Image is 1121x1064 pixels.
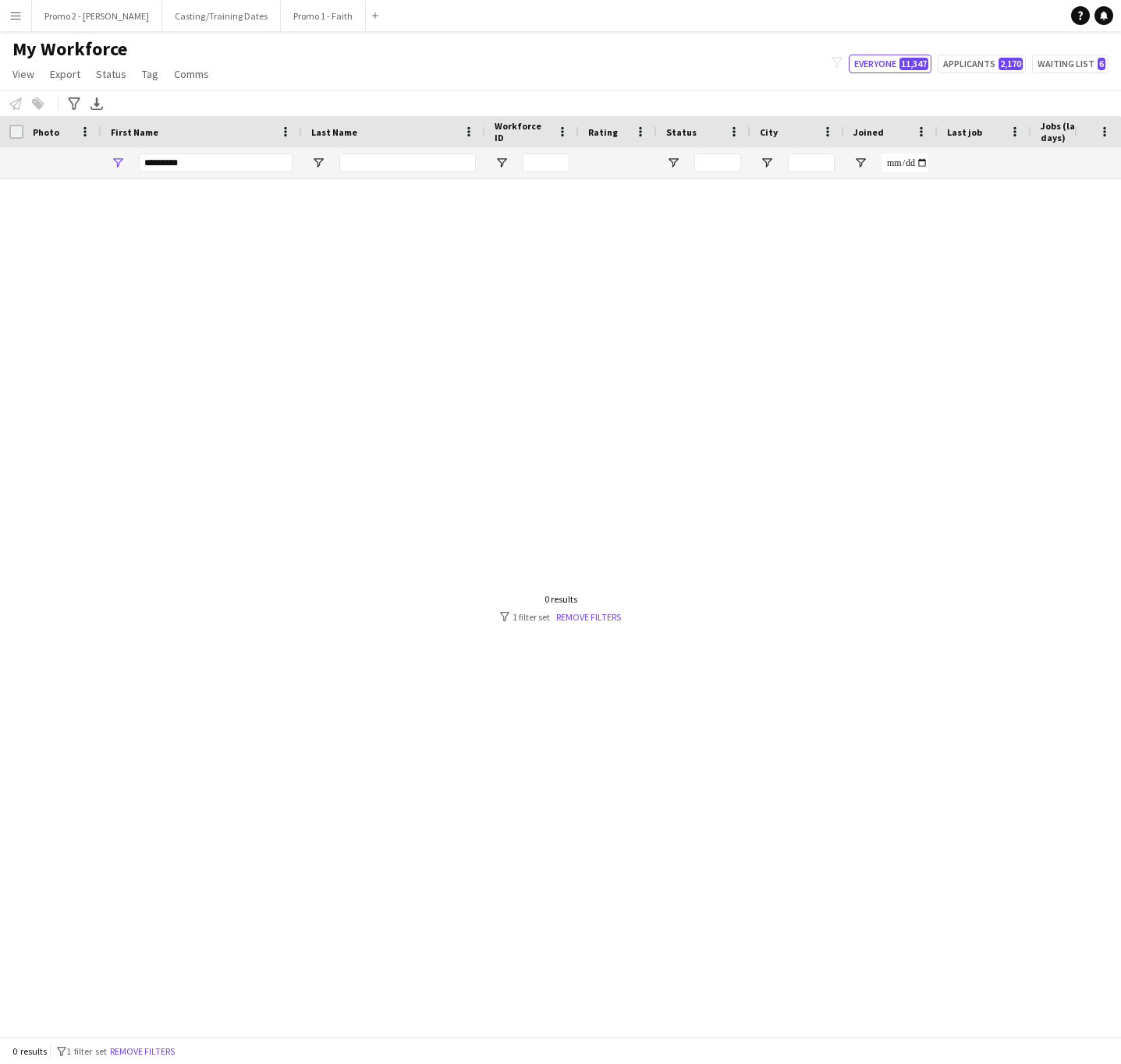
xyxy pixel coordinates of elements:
button: Remove filters [107,1043,178,1060]
span: Workforce ID [495,120,551,143]
button: Open Filter Menu [311,156,325,170]
a: Tag [136,64,165,84]
span: Rating [588,126,618,138]
input: Joined Filter Input [882,154,928,172]
a: Export [44,64,87,84]
span: 2,170 [999,58,1023,70]
button: Open Filter Menu [495,156,509,170]
span: My Workforce [12,37,127,61]
button: Open Filter Menu [853,156,867,170]
span: Tag [142,67,158,81]
input: Workforce ID Filter Input [523,154,569,172]
button: Open Filter Menu [760,156,774,170]
span: 6 [1098,58,1105,70]
app-action-btn: Advanced filters [65,94,83,113]
button: Open Filter Menu [666,156,680,170]
span: 11,347 [899,58,928,70]
span: Last job [947,126,982,138]
span: Comms [174,67,209,81]
a: Status [90,64,133,84]
span: Status [666,126,697,138]
input: Last Name Filter Input [339,154,476,172]
a: Remove filters [556,611,621,623]
button: Everyone11,347 [849,55,931,73]
button: Casting/Training Dates [162,1,281,31]
span: View [12,67,34,81]
span: Photo [33,126,59,138]
span: 1 filter set [66,1045,107,1057]
div: 0 results [500,593,621,605]
app-action-btn: Export XLSX [87,94,106,113]
button: Open Filter Menu [111,156,125,170]
span: Status [96,67,126,81]
button: Promo 2 - [PERSON_NAME] [32,1,162,31]
span: Export [50,67,80,81]
span: Joined [853,126,884,138]
a: View [6,64,41,84]
input: Status Filter Input [694,154,741,172]
a: Comms [168,64,215,84]
button: Promo 1 - Faith [281,1,366,31]
input: City Filter Input [788,154,835,172]
button: Waiting list6 [1032,55,1109,73]
span: Jobs (last 90 days) [1041,120,1097,143]
span: City [760,126,778,138]
input: Column with Header Selection [9,125,23,139]
input: First Name Filter Input [139,154,293,172]
div: 1 filter set [500,611,621,623]
span: Last Name [311,126,357,138]
span: First Name [111,126,158,138]
button: Applicants2,170 [938,55,1026,73]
